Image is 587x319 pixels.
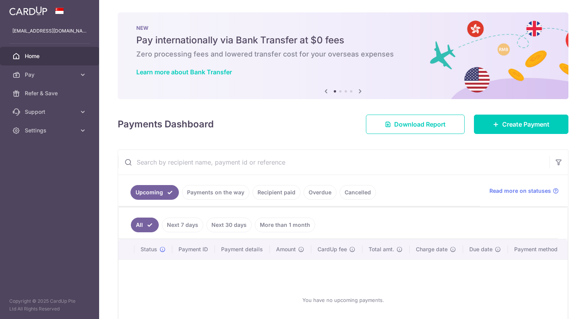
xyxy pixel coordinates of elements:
[118,12,568,99] img: Bank transfer banner
[9,6,47,15] img: CardUp
[25,89,76,97] span: Refer & Save
[12,27,87,35] p: [EMAIL_ADDRESS][DOMAIN_NAME]
[162,218,203,232] a: Next 7 days
[304,185,336,200] a: Overdue
[252,185,300,200] a: Recipient paid
[489,187,559,195] a: Read more on statuses
[366,115,465,134] a: Download Report
[206,218,252,232] a: Next 30 days
[25,52,76,60] span: Home
[469,245,493,253] span: Due date
[340,185,376,200] a: Cancelled
[489,187,551,195] span: Read more on statuses
[182,185,249,200] a: Payments on the way
[369,245,394,253] span: Total amt.
[118,150,549,175] input: Search by recipient name, payment id or reference
[172,239,215,259] th: Payment ID
[318,245,347,253] span: CardUp fee
[474,115,568,134] a: Create Payment
[215,239,270,259] th: Payment details
[118,117,214,131] h4: Payments Dashboard
[136,25,550,31] p: NEW
[255,218,315,232] a: More than 1 month
[136,34,550,46] h5: Pay internationally via Bank Transfer at $0 fees
[136,50,550,59] h6: Zero processing fees and lowered transfer cost for your overseas expenses
[394,120,446,129] span: Download Report
[508,239,568,259] th: Payment method
[130,185,179,200] a: Upcoming
[416,245,448,253] span: Charge date
[25,71,76,79] span: Pay
[141,245,157,253] span: Status
[25,127,76,134] span: Settings
[25,108,76,116] span: Support
[276,245,296,253] span: Amount
[502,120,549,129] span: Create Payment
[131,218,159,232] a: All
[136,68,232,76] a: Learn more about Bank Transfer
